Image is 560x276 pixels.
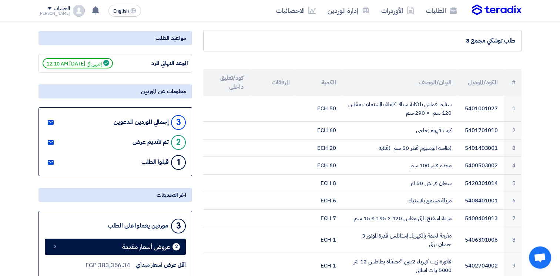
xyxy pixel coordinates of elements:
th: كود/تعليق داخلي [203,69,249,96]
span: عروض أسعار مقدمة [122,244,170,250]
td: 20 ECH [296,139,342,157]
td: 5408401001 [457,192,504,210]
a: 2 عروض أسعار مقدمة [45,239,186,255]
div: 3 [171,219,186,233]
td: 6 ECH [296,192,342,210]
td: 8 [504,227,522,253]
td: مريلة مشمع بلاستيك [342,192,457,210]
th: الكود/الموديل [457,69,504,96]
div: موردين يعملوا على الطلب [108,222,168,229]
span: إنتهي في [DATE] 12:10 AM [43,58,113,68]
div: أقل عرض أسعار مبدأي [130,261,186,269]
div: 3 [171,115,186,130]
td: 5401701010 [457,122,504,139]
div: تم تقديم عرض [133,139,169,146]
div: 2 [171,135,186,150]
div: مواعيد الطلب [38,31,192,45]
div: Open chat [529,246,551,269]
td: 8 ECH [296,174,342,192]
th: المرفقات [249,69,296,96]
div: 1 [171,155,186,170]
td: 60 ECH [296,157,342,175]
div: [PERSON_NAME] [38,11,70,16]
td: 50 ECH [296,96,342,122]
div: 2 [172,243,180,250]
td: ستارة قماش بلتكانة شباك كاملة بالمشتملات مقاس 120 سم × 290 سم [342,96,457,122]
td: سخان فريش 50 لتر [342,174,457,192]
td: 5401403001 [457,139,504,157]
td: 7 ECH [296,209,342,227]
td: 7 [504,209,522,227]
td: 6 [504,192,522,210]
div: 383,356.34 EGP [85,261,130,270]
td: 1 ECH [296,227,342,253]
td: 5420301014 [457,174,504,192]
a: الطلبات [420,2,463,19]
div: اخر التحديثات [38,188,192,202]
img: profile_test.png [73,5,85,17]
td: 60 ECH [296,122,342,139]
td: 3 [504,139,522,157]
div: الموعد النهائي للرد [133,59,188,68]
div: معلومات عن الموردين [38,84,192,98]
th: # [504,69,522,96]
td: 5400401013 [457,209,504,227]
a: الاحصائيات [270,2,322,19]
td: مفرمة لحمة بالكهرباء إستانلس قدرة الموتور 3 حصان تركى [342,227,457,253]
img: Teradix logo [472,4,522,16]
td: 5400503002 [457,157,504,175]
div: قبلوا الطلب [141,159,169,166]
td: مخدة فيبر 100 سم [342,157,457,175]
div: الحساب [54,6,70,12]
button: English [108,5,141,17]
div: إجمالي الموردين المدعوين [114,119,169,126]
td: كوب قهوه زجاجى [342,122,457,139]
a: الأوردرات [375,2,420,19]
td: 2 [504,122,522,139]
a: إدارة الموردين [322,2,375,19]
td: 5406301006 [457,227,504,253]
td: مرتبة اسفنج تاكى مقاس 120 × 195 × 15 سم [342,209,457,227]
div: طلب توشكي مجمع 3 [209,36,515,45]
th: البيان/الوصف [342,69,457,96]
th: الكمية [296,69,342,96]
td: 1 [504,96,522,122]
td: 4 [504,157,522,175]
td: 5 [504,174,522,192]
td: 5401001027 [457,96,504,122]
td: (طاسة الومنيوم قطر 50 سم (قلاية [342,139,457,157]
span: English [113,9,129,14]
